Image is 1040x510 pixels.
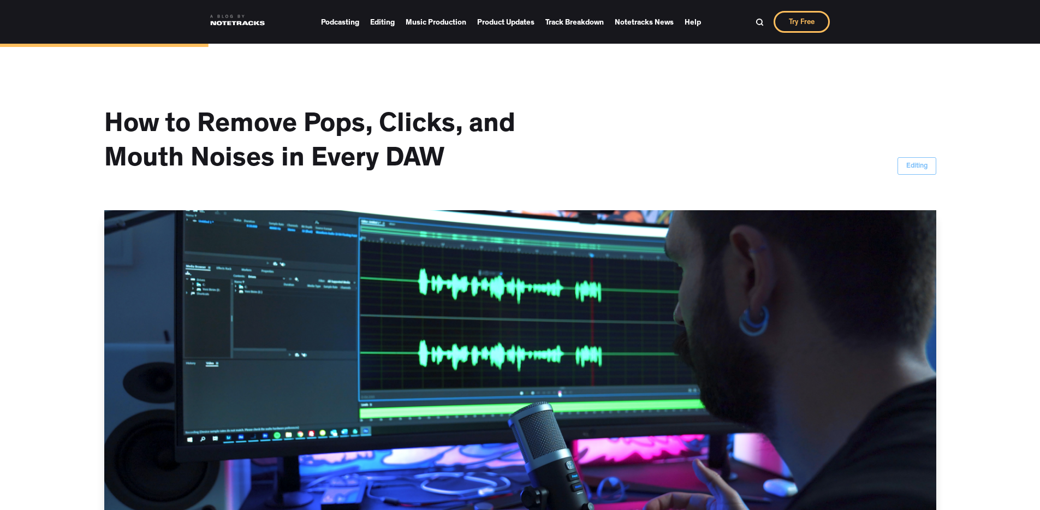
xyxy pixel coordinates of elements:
a: Music Production [406,14,466,30]
a: Product Updates [477,14,534,30]
a: Notetracks News [615,14,674,30]
a: Editing [898,157,936,175]
a: Editing [370,14,395,30]
div: Editing [906,161,928,172]
a: Track Breakdown [545,14,604,30]
h1: How to Remove Pops, Clicks, and Mouth Noises in Every DAW [104,109,541,177]
a: Help [685,14,701,30]
a: Podcasting [321,14,359,30]
a: Try Free [774,11,830,33]
img: Search Bar [756,18,764,26]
